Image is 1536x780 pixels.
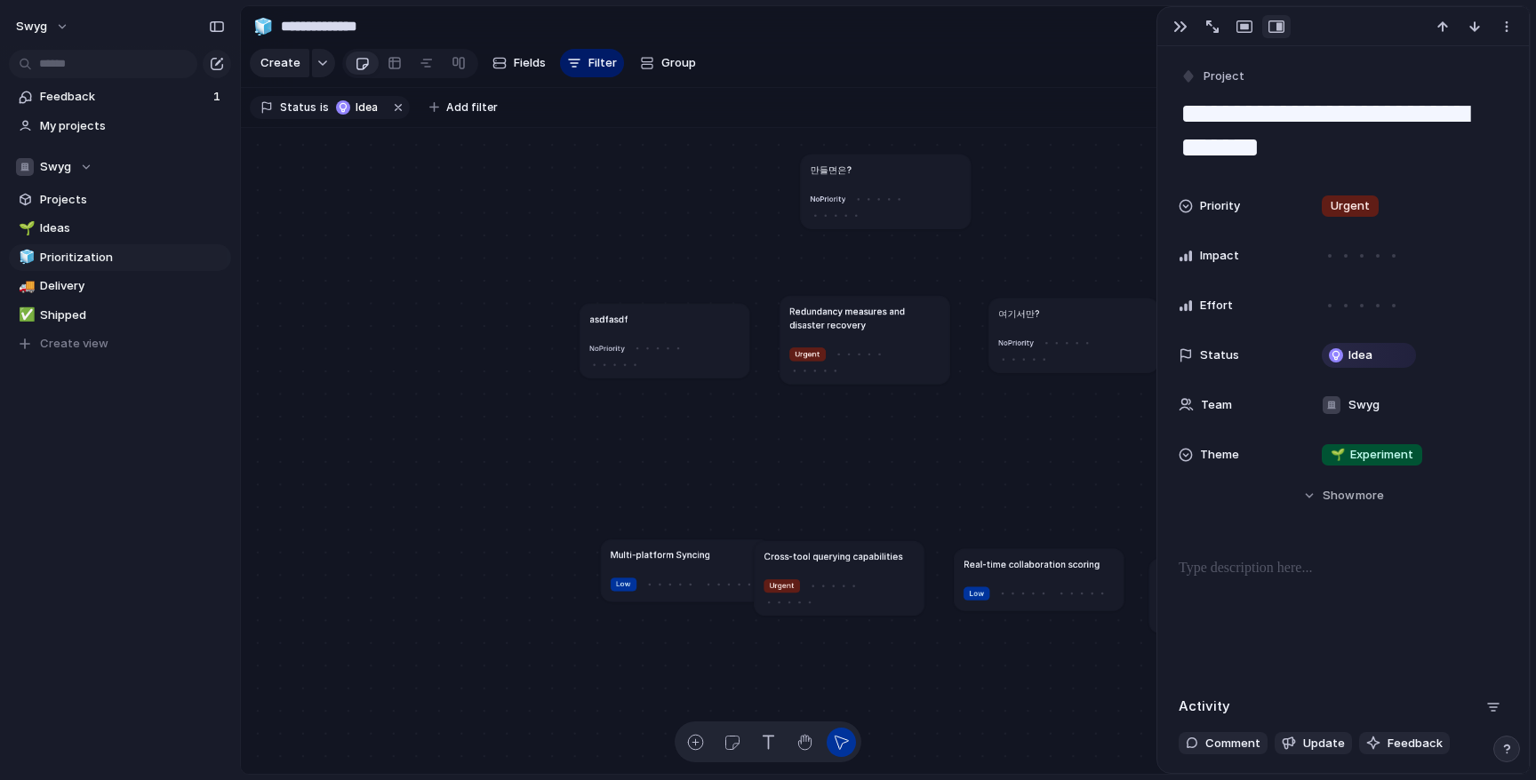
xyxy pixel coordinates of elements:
[419,95,508,120] button: Add filter
[811,194,846,203] span: No Priority
[560,49,624,77] button: Filter
[787,345,828,362] button: Urgent
[320,99,329,115] span: is
[616,578,631,589] span: Low
[19,247,31,267] div: 🧊
[796,348,820,359] span: Urgent
[588,54,617,72] span: Filter
[761,577,803,594] button: Urgent
[316,98,332,117] button: is
[9,273,231,299] a: 🚚Delivery
[9,84,231,110] a: Feedback1
[356,99,381,115] span: Idea
[1331,447,1345,461] span: 🌱
[1177,64,1250,90] button: Project
[16,306,34,324] button: ✅
[8,12,78,41] button: swyg
[589,343,625,352] span: No Priority
[770,580,795,591] span: Urgent
[961,584,993,601] button: Low
[9,302,231,329] a: ✅Shipped
[485,49,553,77] button: Fields
[661,54,696,72] span: Group
[40,219,225,237] span: Ideas
[1200,197,1240,215] span: Priority
[1331,446,1413,464] span: Experiment
[811,163,852,176] h1: 만들면은?
[611,548,710,561] h1: Multi-platform Syncing
[1179,480,1508,512] button: Showmore
[40,306,225,324] span: Shipped
[253,14,273,38] div: 🧊
[260,54,300,72] span: Create
[1200,297,1233,314] span: Effort
[9,113,231,139] a: My projects
[40,335,108,353] span: Create view
[9,244,231,271] a: 🧊Prioritization
[446,99,498,115] span: Add filter
[16,277,34,295] button: 🚚
[1331,197,1370,215] span: Urgent
[9,187,231,213] a: Projects
[1303,735,1345,752] span: Update
[1348,346,1372,364] span: Idea
[998,306,1040,320] h1: 여기서만?
[40,249,225,267] span: Prioritization
[16,249,34,267] button: 🧊
[969,587,984,598] span: Low
[9,215,231,242] a: 🌱Ideas
[1200,247,1239,265] span: Impact
[789,304,940,331] h1: Redundancy measures and disaster recovery
[1359,732,1450,755] button: Feedback
[1275,732,1352,755] button: Update
[1205,735,1260,752] span: Comment
[998,338,1034,346] span: No Priority
[807,190,848,208] button: NoPriority
[9,330,231,357] button: Create view
[514,54,546,72] span: Fields
[1179,696,1230,717] h2: Activity
[1323,487,1355,505] span: Show
[631,49,705,77] button: Group
[1356,487,1384,505] span: more
[608,575,640,593] button: Low
[19,219,31,239] div: 🌱
[589,312,628,325] h1: asdfasdf
[40,88,208,106] span: Feedback
[249,12,277,41] button: 🧊
[213,88,224,106] span: 1
[16,219,34,237] button: 🌱
[1204,68,1244,85] span: Project
[40,117,225,135] span: My projects
[19,276,31,297] div: 🚚
[764,549,902,562] h1: Cross-tool querying capabilities
[1388,735,1443,752] span: Feedback
[1179,732,1268,755] button: Comment
[331,98,387,117] button: Idea
[40,277,225,295] span: Delivery
[587,339,628,357] button: NoPriority
[19,305,31,325] div: ✅
[9,154,231,180] button: Swyg
[996,334,1036,352] button: NoPriority
[1348,396,1380,414] span: Swyg
[40,191,225,209] span: Projects
[1200,346,1239,364] span: Status
[280,99,316,115] span: Status
[964,557,1100,570] h1: Real-time collaboration scoring
[250,49,309,77] button: Create
[1201,396,1232,414] span: Team
[1200,446,1239,464] span: Theme
[40,158,71,176] span: Swyg
[16,18,47,36] span: swyg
